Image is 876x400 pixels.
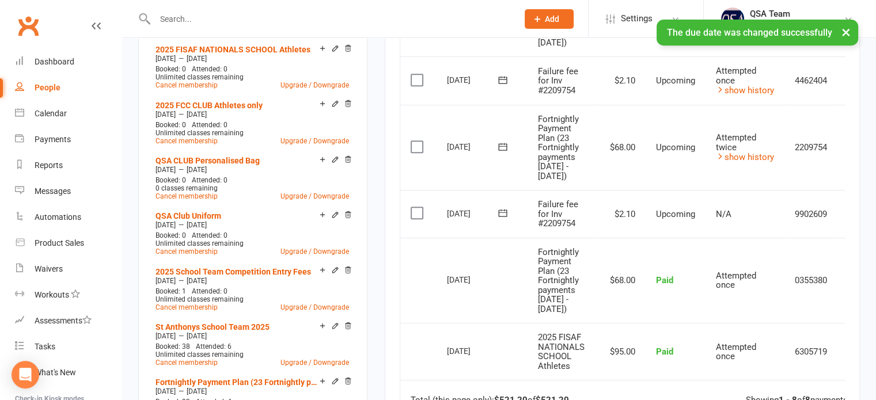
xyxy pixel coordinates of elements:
span: Attempted once [716,66,756,86]
span: Attended: 0 [192,65,227,73]
a: Cancel membership [156,137,218,145]
div: Payments [35,135,71,144]
span: [DATE] [156,55,176,63]
span: Booked: 0 [156,65,186,73]
td: $68.00 [595,238,646,323]
div: Assessments [35,316,92,325]
span: Booked: 1 [156,287,186,295]
span: Upcoming [656,75,695,86]
a: show history [716,152,774,162]
td: $2.10 [595,190,646,238]
span: [DATE] [187,111,207,119]
div: — [153,220,352,230]
a: Payments [15,127,122,153]
a: Workouts [15,282,122,308]
span: Settings [621,6,653,32]
button: × [836,20,856,44]
div: [DATE] [447,71,500,89]
td: $2.10 [595,56,646,105]
a: Upgrade / Downgrade [280,81,349,89]
div: Open Intercom Messenger [12,361,39,388]
a: Cancel membership [156,192,218,200]
td: 4462404 [784,56,838,105]
div: Messages [35,186,71,196]
div: Automations [35,212,81,222]
div: Product Sales [35,238,84,247]
a: show history [716,85,774,96]
span: 2025 FISAF NATIONALS SCHOOL Athletes [538,332,585,371]
span: Failure fee for Inv #2209754 [538,199,578,228]
a: Clubworx [14,12,43,40]
div: [DATE] [447,342,500,360]
span: Unlimited classes remaining [156,295,244,303]
div: QSA Sport Aerobics [750,19,820,29]
a: What's New [15,360,122,386]
a: Upgrade / Downgrade [280,192,349,200]
div: Workouts [35,290,69,299]
td: 0355380 [784,238,838,323]
a: St Anthonys School Team 2025 [156,322,270,332]
a: Cancel membership [156,303,218,311]
a: Calendar [15,101,122,127]
a: Reports [15,153,122,178]
a: Tasks [15,334,122,360]
span: Attended: 0 [192,231,227,239]
div: Tasks [35,342,55,351]
a: Upgrade / Downgrade [280,359,349,367]
a: QSA CLUB Personalised Bag [156,156,260,165]
a: Waivers [15,256,122,282]
div: — [153,276,352,285]
span: N/A [716,209,731,219]
span: Fortnightly Payment Plan (23 Fortnightly payments [DATE] - [DATE]) [538,247,579,314]
span: Fortnightly Payment Plan (23 Fortnightly payments [DATE] - [DATE]) [538,114,579,181]
a: 2025 FCC CLUB Athletes only [156,101,263,110]
span: 0 classes remaining [156,184,218,192]
div: The due date was changed successfully [657,20,858,45]
span: [DATE] [187,387,207,395]
span: [DATE] [187,332,207,340]
button: Add [525,9,574,29]
span: [DATE] [156,221,176,229]
input: Search... [151,11,510,27]
a: Automations [15,204,122,230]
span: Unlimited classes remaining [156,239,244,247]
td: 6305719 [784,323,838,380]
span: Paid [656,275,673,285]
span: Attempted once [716,342,756,362]
img: thumb_image1645967867.png [721,7,744,31]
span: Attended: 0 [192,121,227,129]
a: QSA Club Uniform [156,211,221,220]
span: Attended: 0 [192,287,227,295]
div: — [153,110,352,119]
div: Calendar [35,109,67,118]
span: Add [545,14,559,24]
span: [DATE] [156,166,176,174]
a: 2025 FISAF NATIONALS SCHOOL Athletes [156,45,310,54]
a: Messages [15,178,122,204]
span: Attempted twice [716,132,756,153]
a: Fortnightly Payment Plan (23 Fortnightly payments [DATE] - [DATE]) [156,378,320,387]
span: Failure fee for Inv #2209754 [538,66,578,96]
div: Reports [35,161,63,170]
span: [DATE] [187,277,207,285]
a: Upgrade / Downgrade [280,303,349,311]
td: $95.00 [595,323,646,380]
a: Cancel membership [156,359,218,367]
a: Product Sales [15,230,122,256]
div: QSA Team [750,9,820,19]
a: Upgrade / Downgrade [280,137,349,145]
div: — [153,54,352,63]
span: Unlimited classes remaining [156,351,244,359]
a: Dashboard [15,49,122,75]
span: Attended: 0 [192,176,227,184]
span: Booked: 0 [156,231,186,239]
div: [DATE] [447,204,500,222]
td: 2209754 [784,105,838,191]
a: 2025 School Team Competition Entry Fees [156,267,311,276]
span: [DATE] [187,221,207,229]
td: 9902609 [784,190,838,238]
div: Waivers [35,264,63,273]
span: Booked: 0 [156,121,186,129]
td: $68.00 [595,105,646,191]
span: [DATE] [156,277,176,285]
